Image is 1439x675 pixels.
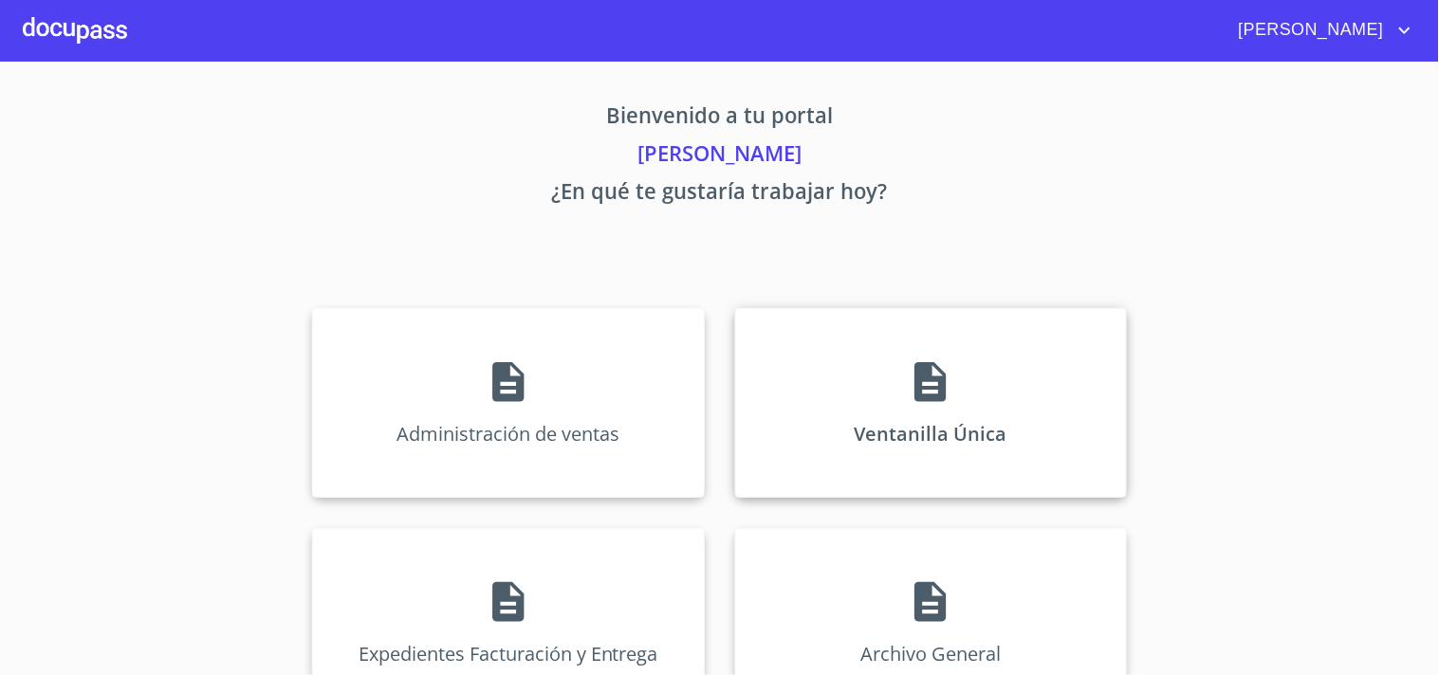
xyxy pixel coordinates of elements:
span: [PERSON_NAME] [1225,15,1393,46]
p: Ventanilla Única [855,421,1007,447]
p: Bienvenido a tu portal [136,100,1304,137]
p: Archivo General [860,641,1001,666]
p: Administración de ventas [397,421,619,447]
button: account of current user [1225,15,1416,46]
p: Expedientes Facturación y Entrega [359,641,658,666]
p: ¿En qué te gustaría trabajar hoy? [136,175,1304,213]
p: [PERSON_NAME] [136,137,1304,175]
